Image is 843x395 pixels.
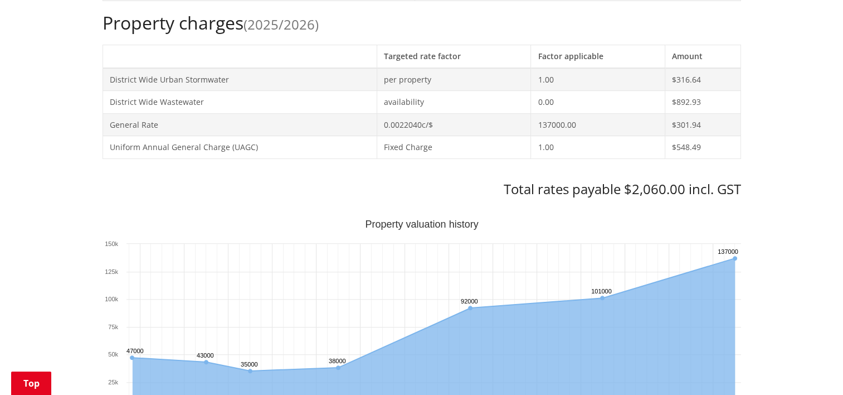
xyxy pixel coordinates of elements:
text: 150k [105,240,118,247]
text: 50k [108,351,118,358]
text: 25k [108,379,118,386]
text: 92000 [461,298,478,305]
td: availability [377,91,531,114]
text: 38000 [329,358,346,364]
text: 75k [108,324,118,330]
text: 137000 [718,248,738,255]
td: $316.64 [665,68,740,91]
path: Wednesday, Jun 30, 12:00, 101,000. Capital Value. [600,296,605,300]
td: $548.49 [665,136,740,159]
td: $892.93 [665,91,740,114]
path: Sunday, Jun 30, 12:00, 137,000. Capital Value. [733,256,737,261]
iframe: Messenger Launcher [792,348,832,388]
th: Targeted rate factor [377,45,531,68]
td: $301.94 [665,113,740,136]
path: Sunday, Jun 30, 12:00, 35,000. Capital Value. [248,369,252,373]
text: 47000 [126,348,144,354]
td: 0.00 [531,91,665,114]
h2: Property charges [103,12,741,33]
td: District Wide Urban Stormwater [103,68,377,91]
td: Fixed Charge [377,136,531,159]
td: 137000.00 [531,113,665,136]
path: Tuesday, Jun 30, 12:00, 38,000. Capital Value. [336,365,340,370]
path: Wednesday, Oct 27, 11:00, 47,000. Capital Value. [130,355,134,360]
text: 43000 [197,352,214,359]
text: 100k [105,296,118,302]
a: Top [11,372,51,395]
path: Saturday, Jun 30, 12:00, 43,000. Capital Value. [204,360,208,364]
th: Factor applicable [531,45,665,68]
td: 1.00 [531,68,665,91]
td: General Rate [103,113,377,136]
text: 125k [105,268,118,275]
text: Property valuation history [365,219,478,230]
path: Saturday, Jun 30, 12:00, 92,000. Capital Value. [468,306,472,310]
th: Amount [665,45,740,68]
td: 1.00 [531,136,665,159]
td: 0.0022040c/$ [377,113,531,136]
td: District Wide Wastewater [103,91,377,114]
td: per property [377,68,531,91]
text: 101000 [591,288,612,295]
span: (2025/2026) [243,15,319,33]
text: 35000 [241,361,258,368]
td: Uniform Annual General Charge (UAGC) [103,136,377,159]
h3: Total rates payable $2,060.00 incl. GST [103,181,741,197]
